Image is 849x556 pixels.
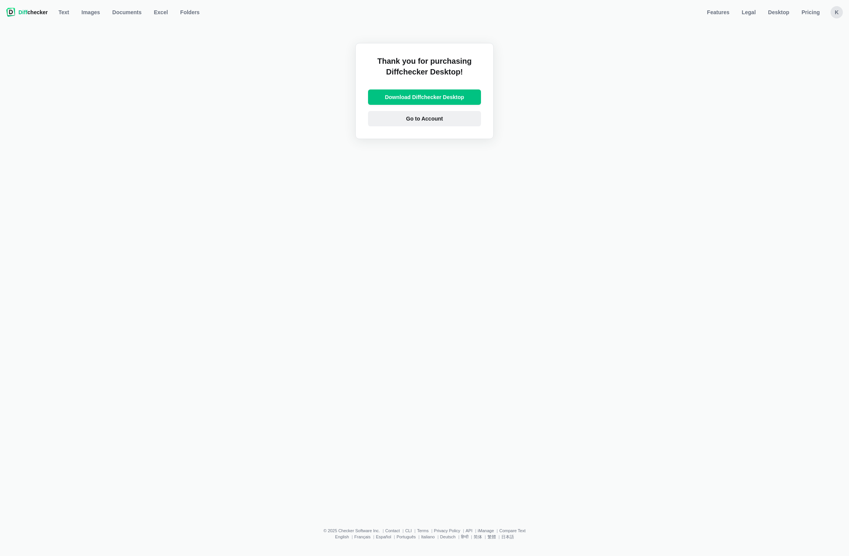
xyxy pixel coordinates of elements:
[54,6,74,18] a: Text
[478,528,494,533] a: iManage
[77,6,104,18] a: Images
[737,6,761,18] a: Legal
[417,528,429,533] a: Terms
[499,528,526,533] a: Compare Text
[6,8,15,17] img: Diffchecker logo
[108,6,146,18] a: Documents
[831,6,843,18] button: K
[474,534,482,539] a: 简体
[153,8,170,16] span: Excel
[466,528,473,533] a: API
[766,8,791,16] span: Desktop
[176,6,204,18] button: Folders
[488,534,496,539] a: 繁體
[385,528,400,533] a: Contact
[705,8,731,16] span: Features
[18,9,27,15] span: Diff
[440,534,456,539] a: Deutsch
[421,534,434,539] a: Italiano
[405,115,444,122] span: Go to Account
[111,8,143,16] span: Documents
[149,6,173,18] a: Excel
[396,534,416,539] a: Português
[763,6,794,18] a: Desktop
[797,6,824,18] a: Pricing
[6,6,48,18] a: Diffchecker
[368,89,481,105] a: Download Diffchecker Desktop
[80,8,101,16] span: Images
[179,8,201,16] span: Folders
[461,534,468,539] a: हिन्दी
[368,111,481,126] a: Go to Account
[800,8,821,16] span: Pricing
[434,528,460,533] a: Privacy Policy
[57,8,71,16] span: Text
[501,534,514,539] a: 日本語
[740,8,758,16] span: Legal
[376,534,391,539] a: Español
[323,528,385,533] li: © 2025 Checker Software Inc.
[368,56,481,83] h2: Thank you for purchasing Diffchecker Desktop!
[18,8,48,16] span: checker
[702,6,734,18] a: Features
[354,534,370,539] a: Français
[405,528,412,533] a: CLI
[335,534,349,539] a: English
[383,93,466,101] span: Download Diffchecker Desktop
